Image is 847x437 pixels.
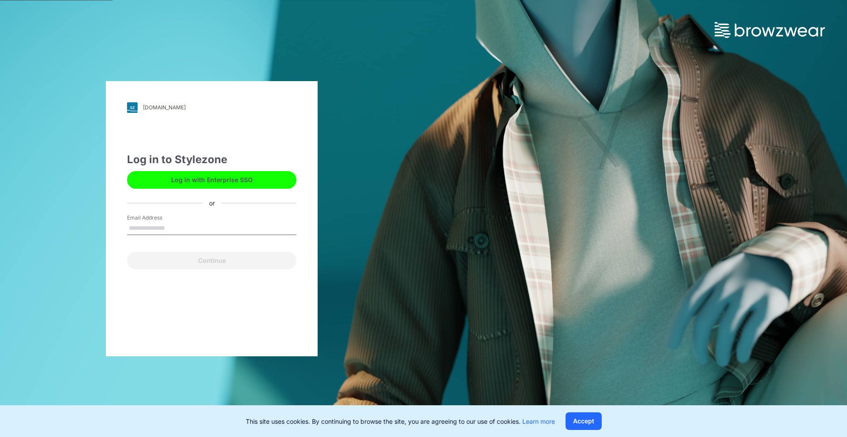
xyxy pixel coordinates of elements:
[127,102,138,113] img: svg+xml;base64,PHN2ZyB3aWR0aD0iMjgiIGhlaWdodD0iMjgiIHZpZXdCb3g9IjAgMCAyOCAyOCIgZmlsbD0ibm9uZSIgeG...
[522,418,555,425] a: Learn more
[127,152,296,168] div: Log in to Stylezone
[127,214,189,222] label: Email Address
[566,412,602,430] button: Accept
[143,104,186,111] div: [DOMAIN_NAME]
[127,171,296,189] button: Log in with Enterprise SSO
[715,22,825,38] img: browzwear-logo.73288ffb.svg
[127,102,296,113] a: [DOMAIN_NAME]
[202,198,222,208] div: or
[246,417,555,426] p: This site uses cookies. By continuing to browse the site, you are agreeing to our use of cookies.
